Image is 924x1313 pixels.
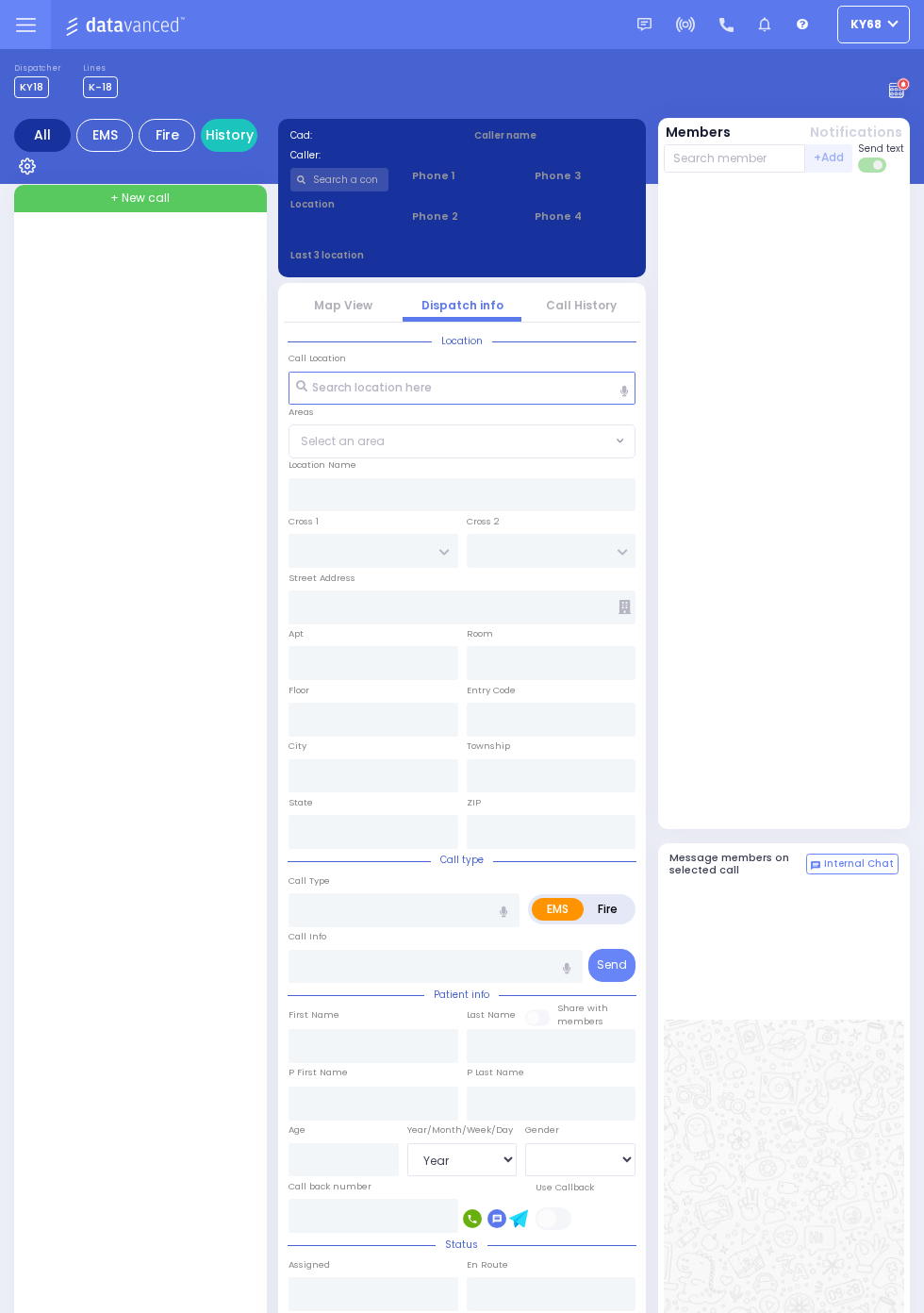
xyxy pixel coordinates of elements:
label: Call Location [289,352,346,365]
label: State [289,796,313,809]
label: ZIP [467,796,481,809]
label: Location Name [289,458,356,472]
span: + New call [110,190,170,207]
span: K-18 [83,76,118,98]
span: members [557,1015,603,1027]
label: City [289,740,306,753]
label: Turn off text [858,156,888,175]
label: Assigned [289,1258,330,1271]
a: Map View [314,297,372,313]
img: message.svg [637,18,652,32]
img: Logo [65,13,190,37]
div: Fire [139,119,195,152]
label: Call Type [289,874,330,888]
span: ky68 [850,16,882,33]
span: Phone 3 [535,168,634,184]
label: Township [467,740,510,753]
label: Cross 2 [467,515,500,528]
button: Notifications [810,123,902,142]
label: Call back number [289,1180,371,1193]
button: Internal Chat [806,854,899,874]
label: Call Info [289,930,326,943]
a: Call History [546,297,617,313]
label: P First Name [289,1066,348,1079]
label: Fire [583,898,633,921]
label: Dispatcher [14,63,61,75]
button: Members [666,123,731,142]
span: Select an area [301,433,385,450]
button: ky68 [837,6,910,43]
label: Use Callback [536,1181,594,1194]
label: EMS [532,898,584,921]
span: Send text [858,141,904,156]
label: Lines [83,63,118,75]
span: Location [432,334,492,348]
label: Gender [525,1123,559,1137]
button: Send [588,949,635,982]
div: All [14,119,71,152]
label: P Last Name [467,1066,524,1079]
label: Cross 1 [289,515,319,528]
label: Age [289,1123,305,1137]
span: Other building occupants [619,600,631,614]
h5: Message members on selected call [669,852,807,876]
label: Areas [289,406,314,419]
label: Caller name [474,128,635,142]
span: Phone 1 [412,168,511,184]
input: Search location here [289,372,635,406]
div: Year/Month/Week/Day [407,1123,518,1137]
label: Caller: [290,148,451,162]
div: EMS [76,119,133,152]
label: Apt [289,627,304,640]
label: First Name [289,1008,339,1022]
input: Search a contact [290,168,389,191]
span: Patient info [424,988,499,1002]
label: Street Address [289,572,355,585]
label: Entry Code [467,684,516,697]
span: KY18 [14,76,49,98]
span: Phone 4 [535,208,634,224]
label: Last 3 location [290,248,463,262]
a: Dispatch info [421,297,503,313]
input: Search member [664,144,806,173]
label: Location [290,197,389,211]
label: Room [467,627,493,640]
label: Last Name [467,1008,516,1022]
span: Status [436,1238,487,1252]
img: comment-alt.png [811,861,820,871]
span: Phone 2 [412,208,511,224]
label: Cad: [290,128,451,142]
label: Floor [289,684,309,697]
small: Share with [557,1002,608,1014]
span: Call type [431,853,493,867]
label: En Route [467,1258,508,1271]
span: Internal Chat [824,857,894,871]
a: History [201,119,257,152]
